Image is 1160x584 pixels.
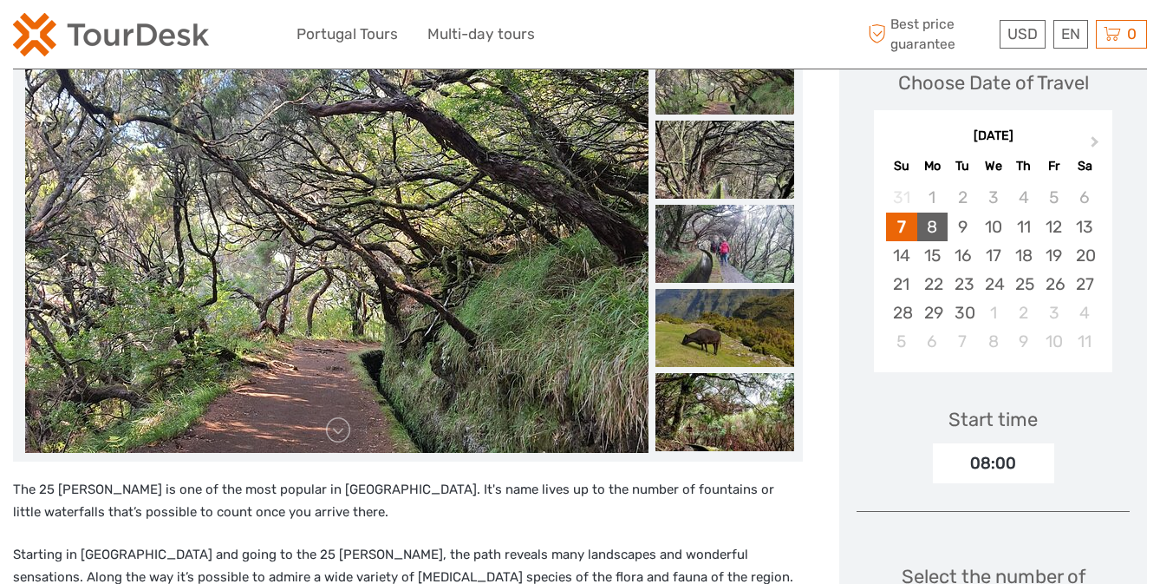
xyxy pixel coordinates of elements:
[1069,299,1099,327] div: Choose Saturday, October 4th, 2025
[427,22,535,47] a: Multi-day tours
[1124,25,1139,43] span: 0
[1008,241,1039,270] div: Choose Thursday, September 18th, 2025
[655,121,794,199] img: 83d2b64a69094d79be92347091efa13b_slider_thumbnail.jpg
[917,154,948,178] div: Mo
[1083,132,1111,160] button: Next Month
[886,241,916,270] div: Choose Sunday, September 14th, 2025
[1069,154,1099,178] div: Sa
[24,30,196,44] p: We're away right now. Please check back later!
[655,289,794,367] img: 914910cb38d34f528cb7e4c40d0ea8d6_slider_thumbnail.jpg
[948,299,978,327] div: Choose Tuesday, September 30th, 2025
[917,213,948,241] div: Choose Monday, September 8th, 2025
[1008,213,1039,241] div: Choose Thursday, September 11th, 2025
[978,183,1008,212] div: Not available Wednesday, September 3rd, 2025
[948,154,978,178] div: Tu
[879,183,1106,356] div: month 2025-09
[1039,299,1069,327] div: Choose Friday, October 3rd, 2025
[917,299,948,327] div: Choose Monday, September 29th, 2025
[917,270,948,299] div: Choose Monday, September 22nd, 2025
[1008,154,1039,178] div: Th
[886,154,916,178] div: Su
[886,327,916,356] div: Choose Sunday, October 5th, 2025
[13,479,803,523] p: The 25 [PERSON_NAME] is one of the most popular in [GEOGRAPHIC_DATA]. It's name lives up to the n...
[1008,327,1039,356] div: Choose Thursday, October 9th, 2025
[917,327,948,356] div: Choose Monday, October 6th, 2025
[1039,213,1069,241] div: Choose Friday, September 12th, 2025
[948,183,978,212] div: Not available Tuesday, September 2nd, 2025
[1069,213,1099,241] div: Choose Saturday, September 13th, 2025
[978,241,1008,270] div: Choose Wednesday, September 17th, 2025
[948,406,1038,433] div: Start time
[655,205,794,283] img: eb507bc4d6664abcaabee48cf2f772d0_slider_thumbnail.jpg
[199,27,220,48] button: Open LiveChat chat widget
[13,13,209,56] img: 2254-3441b4b5-4e5f-4d00-b396-31f1d84a6ebf_logo_small.png
[1069,327,1099,356] div: Choose Saturday, October 11th, 2025
[886,299,916,327] div: Choose Sunday, September 28th, 2025
[1008,270,1039,299] div: Choose Thursday, September 25th, 2025
[1069,241,1099,270] div: Choose Saturday, September 20th, 2025
[886,213,916,241] div: Choose Sunday, September 7th, 2025
[978,327,1008,356] div: Choose Wednesday, October 8th, 2025
[948,213,978,241] div: Choose Tuesday, September 9th, 2025
[1039,154,1069,178] div: Fr
[1039,327,1069,356] div: Choose Friday, October 10th, 2025
[948,327,978,356] div: Choose Tuesday, October 7th, 2025
[863,15,995,53] span: Best price guarantee
[978,299,1008,327] div: Choose Wednesday, October 1st, 2025
[948,241,978,270] div: Choose Tuesday, September 16th, 2025
[655,373,794,451] img: a30dae1cab654e92b30ffa64265d7f87_slider_thumbnail.jpg
[886,270,916,299] div: Choose Sunday, September 21st, 2025
[1008,183,1039,212] div: Not available Thursday, September 4th, 2025
[1069,183,1099,212] div: Not available Saturday, September 6th, 2025
[933,443,1054,483] div: 08:00
[25,36,648,453] img: 03783374b70e489386008fea4ab530ea_main_slider.jpg
[917,183,948,212] div: Not available Monday, September 1st, 2025
[1007,25,1038,43] span: USD
[297,22,398,47] a: Portugal Tours
[1039,183,1069,212] div: Not available Friday, September 5th, 2025
[1039,241,1069,270] div: Choose Friday, September 19th, 2025
[978,213,1008,241] div: Choose Wednesday, September 10th, 2025
[1053,20,1088,49] div: EN
[1069,270,1099,299] div: Choose Saturday, September 27th, 2025
[948,270,978,299] div: Choose Tuesday, September 23rd, 2025
[898,69,1089,96] div: Choose Date of Travel
[886,183,916,212] div: Not available Sunday, August 31st, 2025
[978,154,1008,178] div: We
[874,128,1112,146] div: [DATE]
[1039,270,1069,299] div: Choose Friday, September 26th, 2025
[655,36,794,115] img: 03783374b70e489386008fea4ab530ea_slider_thumbnail.jpg
[978,270,1008,299] div: Choose Wednesday, September 24th, 2025
[917,241,948,270] div: Choose Monday, September 15th, 2025
[1008,299,1039,327] div: Choose Thursday, October 2nd, 2025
